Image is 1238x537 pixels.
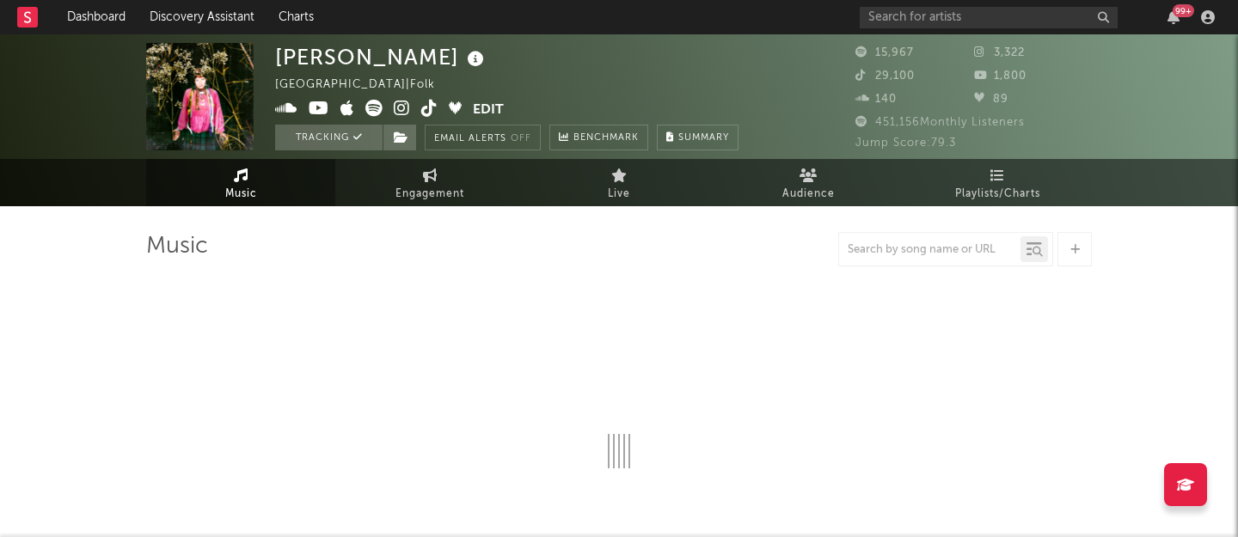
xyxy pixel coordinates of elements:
span: 140 [855,94,897,105]
span: 89 [974,94,1008,105]
div: 99 + [1173,4,1194,17]
span: 1,800 [974,70,1027,82]
input: Search by song name or URL [839,243,1020,257]
div: [GEOGRAPHIC_DATA] | Folk [275,75,455,95]
button: Edit [473,100,504,121]
a: Playlists/Charts [903,159,1092,206]
span: 15,967 [855,47,914,58]
span: Audience [782,184,835,204]
a: Live [524,159,714,206]
span: Music [225,184,257,204]
button: Summary [657,125,739,150]
div: [PERSON_NAME] [275,43,488,71]
span: Jump Score: 79.3 [855,137,956,149]
button: Tracking [275,125,383,150]
input: Search for artists [860,7,1118,28]
a: Engagement [335,159,524,206]
a: Benchmark [549,125,648,150]
em: Off [511,134,531,143]
span: Playlists/Charts [955,184,1040,204]
span: Benchmark [573,128,639,149]
span: Engagement [395,184,464,204]
span: 29,100 [855,70,915,82]
span: 3,322 [974,47,1025,58]
a: Music [146,159,335,206]
span: 451,156 Monthly Listeners [855,117,1025,128]
button: Email AlertsOff [425,125,541,150]
button: 99+ [1168,10,1180,24]
span: Live [608,184,630,204]
a: Audience [714,159,903,206]
span: Summary [678,133,729,143]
